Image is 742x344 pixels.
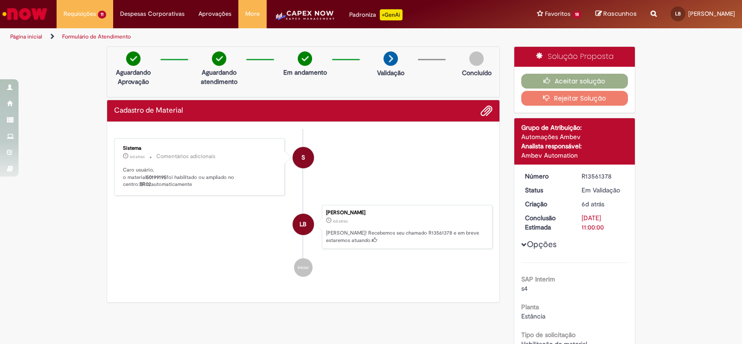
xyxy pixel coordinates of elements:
[114,205,493,249] li: LUCAS ROCHA BELO
[333,218,348,224] span: 6d atrás
[197,68,242,86] p: Aguardando atendimento
[62,33,131,40] a: Formulário de Atendimento
[10,33,42,40] a: Página inicial
[301,147,305,169] span: S
[582,172,625,181] div: R13561378
[595,10,637,19] a: Rascunhos
[675,11,681,17] span: LB
[120,9,185,19] span: Despesas Corporativas
[518,172,575,181] dt: Número
[572,11,582,19] span: 18
[326,210,487,216] div: [PERSON_NAME]
[198,9,231,19] span: Aprovações
[300,213,307,236] span: LB
[521,91,628,106] button: Rejeitar Solução
[349,9,403,20] div: Padroniza
[521,151,628,160] div: Ambev Automation
[521,74,628,89] button: Aceitar solução
[480,105,493,117] button: Adicionar anexos
[114,107,183,115] h2: Cadastro de Material Histórico de tíquete
[582,185,625,195] div: Em Validação
[518,185,575,195] dt: Status
[140,181,151,188] b: BR02
[283,68,327,77] p: Em andamento
[521,132,628,141] div: Automações Ambev
[111,68,156,86] p: Aguardando Aprovação
[384,51,398,66] img: arrow-next.png
[521,303,539,311] b: Planta
[462,68,492,77] p: Concluído
[326,229,487,244] p: [PERSON_NAME]! Recebemos seu chamado R13561378 e em breve estaremos atuando.
[123,146,277,151] div: Sistema
[377,68,404,77] p: Validação
[582,200,604,208] time: 24/09/2025 07:43:16
[333,218,348,224] time: 24/09/2025 07:43:16
[469,51,484,66] img: img-circle-grey.png
[380,9,403,20] p: +GenAi
[521,312,545,320] span: Estância
[156,153,216,160] small: Comentários adicionais
[582,213,625,232] div: [DATE] 11:00:00
[514,47,635,67] div: Solução Proposta
[521,275,555,283] b: SAP Interim
[7,28,488,45] ul: Trilhas de página
[123,166,277,188] p: Caro usuário, o material foi habilitado ou ampliado no centro: automaticamente
[521,284,528,293] span: s4
[293,214,314,235] div: LUCAS ROCHA BELO
[146,174,166,181] b: 50199195
[521,141,628,151] div: Analista responsável:
[130,154,145,159] time: 24/09/2025 07:44:59
[298,51,312,66] img: check-circle-green.png
[582,200,604,208] span: 6d atrás
[521,331,576,339] b: Tipo de solicitação
[518,199,575,209] dt: Criação
[521,123,628,132] div: Grupo de Atribuição:
[274,9,335,28] img: CapexLogo5.png
[545,9,570,19] span: Favoritos
[64,9,96,19] span: Requisições
[245,9,260,19] span: More
[212,51,226,66] img: check-circle-green.png
[98,11,106,19] span: 11
[688,10,735,18] span: [PERSON_NAME]
[293,147,314,168] div: System
[126,51,141,66] img: check-circle-green.png
[518,213,575,232] dt: Conclusão Estimada
[603,9,637,18] span: Rascunhos
[114,129,493,287] ul: Histórico de tíquete
[130,154,145,159] span: 6d atrás
[1,5,49,23] img: ServiceNow
[582,199,625,209] div: 24/09/2025 07:43:16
